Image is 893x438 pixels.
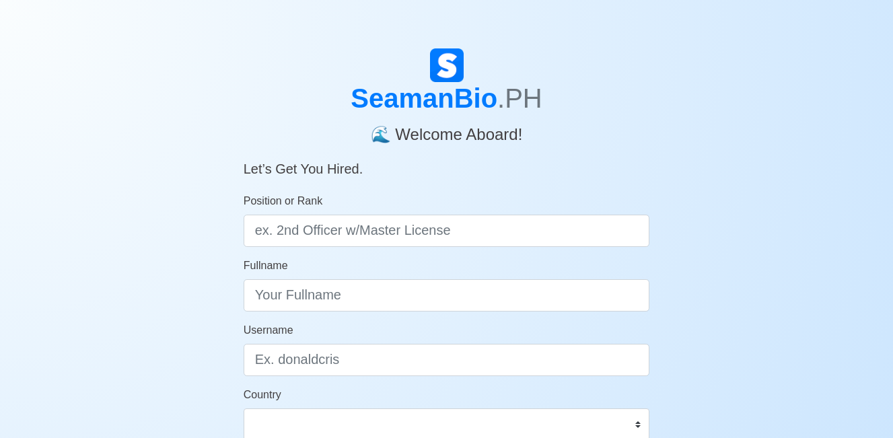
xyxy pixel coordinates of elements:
span: Position or Rank [244,195,322,207]
input: Your Fullname [244,279,650,312]
h5: Let’s Get You Hired. [244,145,650,177]
span: Username [244,324,293,336]
span: .PH [497,83,542,113]
label: Country [244,387,281,403]
span: Fullname [244,260,288,271]
img: Logo [430,48,464,82]
h1: SeamanBio [244,82,650,114]
h4: 🌊 Welcome Aboard! [244,114,650,145]
input: Ex. donaldcris [244,344,650,376]
input: ex. 2nd Officer w/Master License [244,215,650,247]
